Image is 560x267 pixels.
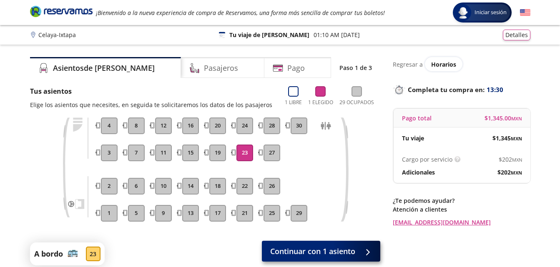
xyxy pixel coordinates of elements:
[86,247,100,261] div: 23
[291,117,307,134] button: 30
[402,114,432,122] p: Pago total
[53,62,155,74] h4: Asientos de [PERSON_NAME]
[520,7,530,18] button: English
[101,117,118,134] button: 4
[204,62,238,74] h4: Pasajeros
[264,178,280,195] button: 26
[471,8,510,17] span: Iniciar sesión
[236,117,253,134] button: 24
[236,178,253,195] button: 22
[511,135,522,142] small: MXN
[402,155,452,164] p: Cargo por servicio
[511,115,522,122] small: MXN
[512,157,522,163] small: MXN
[503,30,530,40] button: Detalles
[182,145,199,161] button: 15
[264,205,280,222] button: 25
[431,60,456,68] span: Horarios
[291,205,307,222] button: 29
[393,196,530,205] p: ¿Te podemos ayudar?
[209,178,226,195] button: 18
[128,205,145,222] button: 5
[101,178,118,195] button: 2
[229,30,309,39] p: Tu viaje de [PERSON_NAME]
[487,85,503,95] span: 13:30
[393,205,530,214] p: Atención a clientes
[314,30,360,39] p: 01:10 AM [DATE]
[339,99,374,106] p: 29 Ocupados
[128,145,145,161] button: 7
[182,117,199,134] button: 16
[155,205,172,222] button: 9
[155,145,172,161] button: 11
[393,57,530,71] div: Regresar a ver horarios
[285,99,302,106] p: 1 Libre
[270,246,355,257] span: Continuar con 1 asiento
[209,117,226,134] button: 20
[30,86,272,96] p: Tus asientos
[128,178,145,195] button: 6
[128,117,145,134] button: 8
[209,205,226,222] button: 17
[512,219,552,259] iframe: Messagebird Livechat Widget
[30,5,93,20] a: Brand Logo
[264,117,280,134] button: 28
[393,218,530,227] a: [EMAIL_ADDRESS][DOMAIN_NAME]
[402,168,435,177] p: Adicionales
[182,205,199,222] button: 13
[34,248,63,260] p: A bordo
[155,117,172,134] button: 12
[30,100,272,109] p: Elige los asientos que necesites, en seguida te solicitaremos los datos de los pasajeros
[30,5,93,17] i: Brand Logo
[492,134,522,142] span: $ 1,345
[308,99,333,106] p: 1 Elegido
[38,30,76,39] p: Celaya - Ixtapa
[155,178,172,195] button: 10
[511,170,522,176] small: MXN
[236,205,253,222] button: 21
[497,168,522,177] span: $ 202
[262,241,380,262] button: Continuar con 1 asiento
[209,145,226,161] button: 19
[101,205,118,222] button: 1
[393,60,423,69] p: Regresar a
[96,9,385,17] em: ¡Bienvenido a la nueva experiencia de compra de Reservamos, una forma más sencilla de comprar tus...
[485,114,522,122] span: $ 1,345.00
[287,62,305,74] h4: Pago
[101,145,118,161] button: 3
[402,134,424,142] p: Tu viaje
[499,155,522,164] span: $ 202
[182,178,199,195] button: 14
[236,145,253,161] button: 23
[393,84,530,95] p: Completa tu compra en :
[264,145,280,161] button: 27
[339,63,372,72] p: Paso 1 de 3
